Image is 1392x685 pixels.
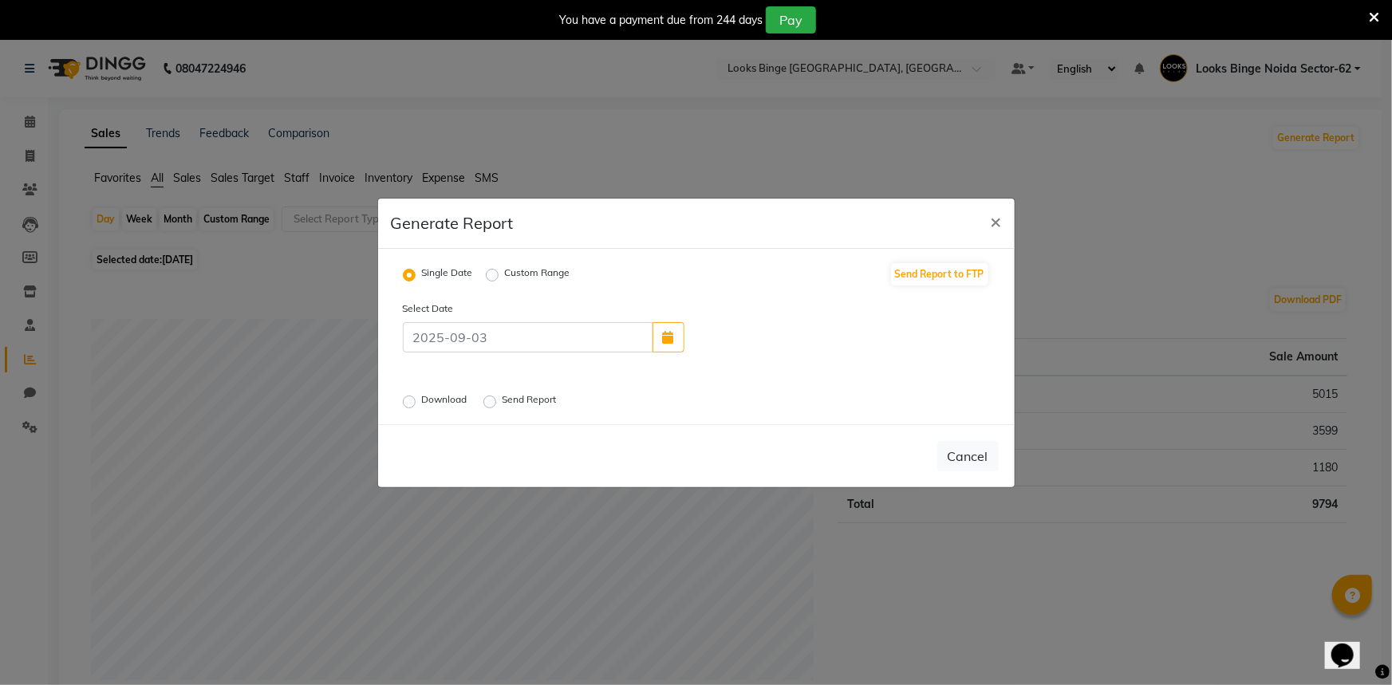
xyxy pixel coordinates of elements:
button: Cancel [937,441,999,471]
label: Single Date [422,266,473,285]
button: Send Report to FTP [891,263,988,285]
div: You have a payment due from 244 days [559,12,763,29]
button: Pay [766,6,816,33]
label: Custom Range [505,266,570,285]
label: Send Report [503,392,560,411]
iframe: chat widget [1325,621,1376,669]
button: Close [978,199,1015,243]
span: × [991,209,1002,233]
h5: Generate Report [391,211,514,235]
label: Download [422,392,471,411]
input: 2025-09-03 [403,322,653,352]
label: Select Date [391,301,544,316]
